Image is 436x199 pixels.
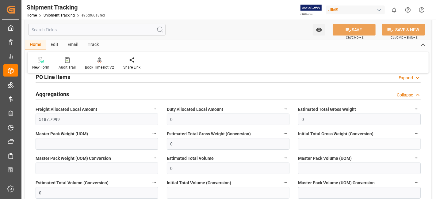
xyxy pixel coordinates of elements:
button: Initial Total Volume (Conversion) [281,178,289,186]
span: Master Pack Volume (UOM) Conversion [298,180,375,186]
div: Expand [399,75,413,81]
div: Track [83,40,103,50]
button: Initial Total Gross Weight (Conversion) [413,130,421,137]
button: Freight Allocated Local Amount [150,105,158,113]
span: Master Pack Weight (UOM) [36,131,88,137]
button: SAVE & NEW [382,24,425,36]
div: Audit Trail [59,65,76,70]
button: Estimated Total Volume (Conversion) [150,178,158,186]
span: Estimated Total Volume [167,155,214,162]
span: Master Pack Weight (UOM) Conversion [36,155,111,162]
span: Estimated Total Gross Weight [298,106,356,113]
button: open menu [313,24,325,36]
button: Master Pack Volume (UOM) [413,154,421,162]
div: Share Link [123,65,140,70]
div: Email [63,40,83,50]
span: Ctrl/CMD + Shift + S [391,35,418,40]
button: Help Center [401,3,415,17]
button: Estimated Total Gross Weight [413,105,421,113]
div: Collapse [397,92,413,98]
button: Estimated Total Volume [281,154,289,162]
div: New Form [32,65,49,70]
span: Ctrl/CMD + S [346,35,364,40]
span: Estimated Total Gross Weight (Conversion) [167,131,251,137]
button: Master Pack Weight (UOM) [150,130,158,137]
div: Edit [46,40,63,50]
button: Estimated Total Gross Weight (Conversion) [281,130,289,137]
h2: PO Line Items [36,73,70,81]
span: Initial Total Volume (Conversion) [167,180,231,186]
a: Shipment Tracking [44,13,75,17]
button: Master Pack Volume (UOM) Conversion [413,178,421,186]
button: SAVE [333,24,376,36]
div: Home [25,40,46,50]
div: Shipment Tracking [27,3,105,12]
span: Duty Allocated Local Amount [167,106,223,113]
button: JIMS [326,4,387,16]
div: Book Timeslot V2 [85,65,114,70]
button: Duty Allocated Local Amount [281,105,289,113]
button: show 0 new notifications [387,3,401,17]
span: Estimated Total Volume (Conversion) [36,180,109,186]
span: Freight Allocated Local Amount [36,106,97,113]
a: Home [27,13,37,17]
input: Search Fields [28,24,166,36]
span: Master Pack Volume (UOM) [298,155,352,162]
h2: Aggregations [36,90,69,98]
button: Master Pack Weight (UOM) Conversion [150,154,158,162]
span: Initial Total Gross Weight (Conversion) [298,131,373,137]
div: JIMS [326,6,385,14]
img: Exertis%20JAM%20-%20Email%20Logo.jpg_1722504956.jpg [300,5,322,15]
